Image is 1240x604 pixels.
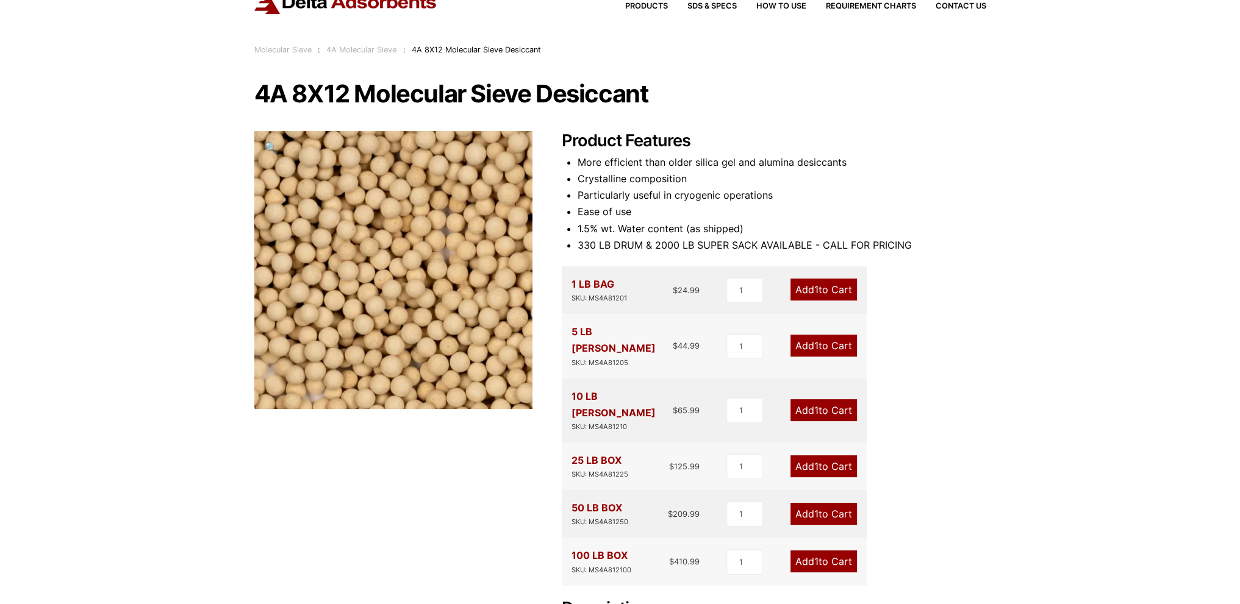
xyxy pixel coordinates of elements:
a: Add1to Cart [790,279,857,300]
div: 100 LB BOX [572,547,631,575]
div: SKU: MS4A812100 [572,564,631,576]
a: Molecular Sieve [254,45,312,54]
span: $ [673,341,678,350]
div: 10 LB [PERSON_NAME] [572,388,673,433]
a: Products [606,2,668,10]
span: Contact Us [936,2,986,10]
span: $ [668,509,673,519]
span: : [318,45,320,54]
a: Contact Us [916,2,986,10]
div: SKU: MS4A81210 [572,421,673,433]
a: Add1to Cart [790,550,857,572]
span: 1 [814,460,819,472]
a: Add1to Cart [790,503,857,525]
bdi: 410.99 [669,556,700,566]
a: Add1to Cart [790,455,857,477]
div: SKU: MS4A81205 [572,357,673,369]
span: 🔍 [264,141,278,154]
div: 50 LB BOX [572,500,628,528]
span: 1 [814,404,819,416]
span: 4A 8X12 Molecular Sieve Desiccant [412,45,541,54]
span: SDS & SPECS [687,2,737,10]
span: 1 [814,555,819,567]
span: $ [669,461,674,471]
div: SKU: MS4A81201 [572,293,627,304]
li: Crystalline composition [578,171,986,187]
span: 1 [814,339,819,352]
bdi: 24.99 [673,285,700,295]
a: 4A Molecular Sieve [326,45,396,54]
a: Add1to Cart [790,399,857,421]
a: Add1to Cart [790,335,857,357]
div: 5 LB [PERSON_NAME] [572,324,673,368]
li: Particularly useful in cryogenic operations [578,187,986,204]
span: 1 [814,283,819,296]
bdi: 44.99 [673,341,700,350]
span: Requirement Charts [826,2,916,10]
a: How to Use [737,2,806,10]
a: View full-screen image gallery [254,131,288,165]
span: $ [673,285,678,295]
div: SKU: MS4A81250 [572,516,628,528]
span: 1 [814,508,819,520]
h1: 4A 8X12 Molecular Sieve Desiccant [254,81,986,107]
a: SDS & SPECS [668,2,737,10]
h2: Product Features [562,131,986,151]
div: 1 LB BAG [572,276,627,304]
span: : [403,45,406,54]
div: SKU: MS4A81225 [572,469,628,480]
span: Products [625,2,668,10]
bdi: 65.99 [673,405,700,415]
a: Requirement Charts [806,2,916,10]
bdi: 125.99 [669,461,700,471]
li: Ease of use [578,204,986,220]
span: $ [673,405,678,415]
div: 25 LB BOX [572,452,628,480]
li: More efficient than older silica gel and alumina desiccants [578,154,986,171]
li: 330 LB DRUM & 2000 LB SUPER SACK AVAILABLE - CALL FOR PRICING [578,237,986,254]
span: $ [669,556,674,566]
span: How to Use [756,2,806,10]
bdi: 209.99 [668,509,700,519]
li: 1.5% wt. Water content (as shipped) [578,221,986,237]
